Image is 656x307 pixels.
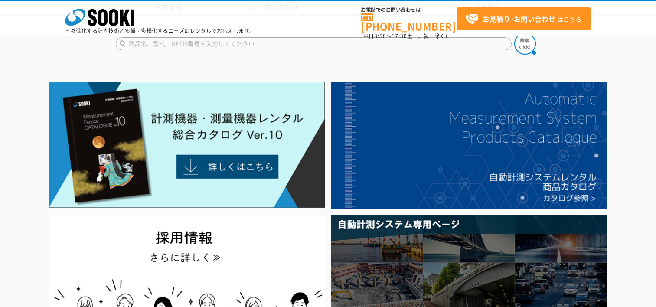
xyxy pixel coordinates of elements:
[331,82,607,209] img: 自動計測システムカタログ
[457,7,591,30] a: お見積り･お問い合わせはこちら
[65,28,255,33] p: 日々進化する計測技術と多種・多様化するニーズにレンタルでお応えします。
[49,82,325,208] img: Catalog Ver10
[361,7,457,13] span: お電話でのお問い合わせは
[514,33,536,55] img: btn_search.png
[361,32,447,40] span: (平日 ～ 土日、祝日除く)
[392,32,407,40] span: 17:30
[465,13,581,26] span: はこちら
[483,13,555,24] strong: お見積り･お問い合わせ
[374,32,386,40] span: 8:50
[361,13,457,31] a: [PHONE_NUMBER]
[116,37,512,50] input: 商品名、型式、NETIS番号を入力してください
